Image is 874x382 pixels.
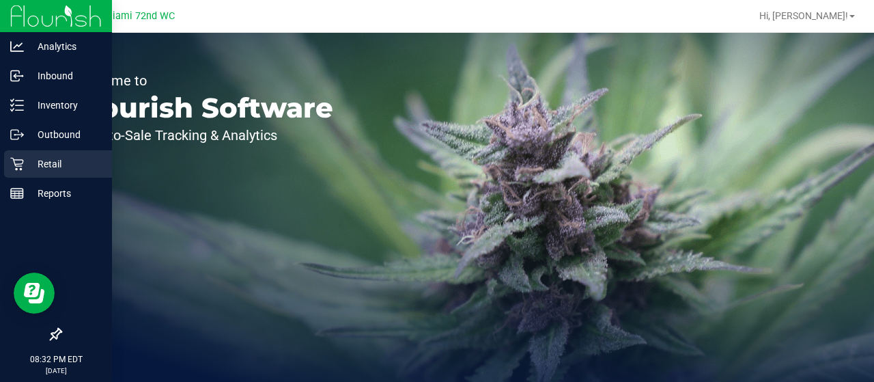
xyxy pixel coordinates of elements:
[74,74,333,87] p: Welcome to
[24,185,106,202] p: Reports
[6,353,106,366] p: 08:32 PM EDT
[24,126,106,143] p: Outbound
[74,128,333,142] p: Seed-to-Sale Tracking & Analytics
[14,273,55,314] iframe: Resource center
[24,68,106,84] p: Inbound
[104,10,175,22] span: Miami 72nd WC
[10,187,24,200] inline-svg: Reports
[6,366,106,376] p: [DATE]
[10,157,24,171] inline-svg: Retail
[24,156,106,172] p: Retail
[10,40,24,53] inline-svg: Analytics
[24,38,106,55] p: Analytics
[10,128,24,141] inline-svg: Outbound
[759,10,848,21] span: Hi, [PERSON_NAME]!
[10,98,24,112] inline-svg: Inventory
[10,69,24,83] inline-svg: Inbound
[74,94,333,122] p: Flourish Software
[24,97,106,113] p: Inventory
